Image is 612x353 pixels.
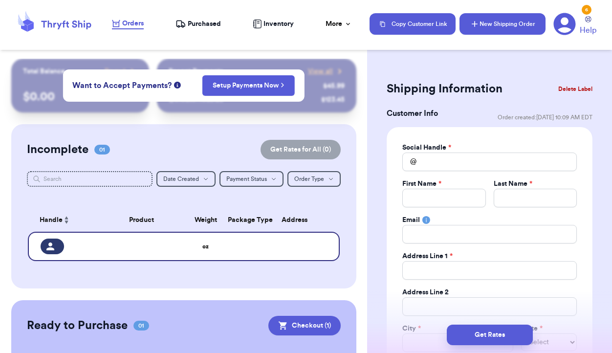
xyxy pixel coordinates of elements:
a: 6 [553,13,576,35]
button: Date Created [156,171,216,187]
button: Sort ascending [63,214,70,226]
h2: Shipping Information [387,81,503,97]
span: Orders [122,19,144,28]
a: Help [580,16,596,36]
div: $ 45.99 [323,81,345,91]
label: Last Name [494,179,532,189]
p: Recent Payments [169,66,223,76]
span: Order created: [DATE] 10:09 AM EDT [498,113,592,121]
span: Help [580,24,596,36]
a: Purchased [175,19,221,29]
th: Package Type [222,208,256,232]
button: Get Rates for All (0) [261,140,341,159]
span: Purchased [188,19,221,29]
button: Copy Customer Link [370,13,456,35]
label: Address Line 1 [402,251,453,261]
h3: Customer Info [387,108,438,119]
div: 6 [582,5,591,15]
input: Search [27,171,153,187]
label: First Name [402,179,441,189]
th: Address [256,208,340,232]
span: Date Created [163,176,199,182]
button: New Shipping Order [459,13,546,35]
h2: Incomplete [27,142,88,157]
div: $ 123.45 [321,95,345,105]
span: Handle [40,215,63,225]
th: Product [95,208,189,232]
button: Payment Status [219,171,284,187]
button: Get Rates [447,325,533,345]
a: Payout [105,66,137,76]
th: Weight [189,208,222,232]
div: More [326,19,352,29]
p: Total Balance [23,66,65,76]
span: Payout [105,66,126,76]
a: Setup Payments Now [213,81,284,90]
span: 01 [133,321,149,331]
label: Address Line 2 [402,287,449,297]
label: Email [402,215,420,225]
span: Order Type [294,176,324,182]
span: Want to Accept Payments? [72,80,172,91]
button: Setup Payments Now [202,75,295,96]
p: $ 0.00 [23,89,137,105]
span: 01 [94,145,110,154]
h2: Ready to Purchase [27,318,128,333]
span: View all [308,66,333,76]
button: Checkout (1) [268,316,341,335]
a: Orders [112,19,144,29]
button: Delete Label [554,78,596,100]
strong: oz [202,243,209,249]
span: Inventory [263,19,294,29]
div: @ [402,153,416,171]
label: Social Handle [402,143,451,153]
a: View all [308,66,345,76]
button: Order Type [287,171,341,187]
span: Payment Status [226,176,267,182]
a: Inventory [253,19,294,29]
